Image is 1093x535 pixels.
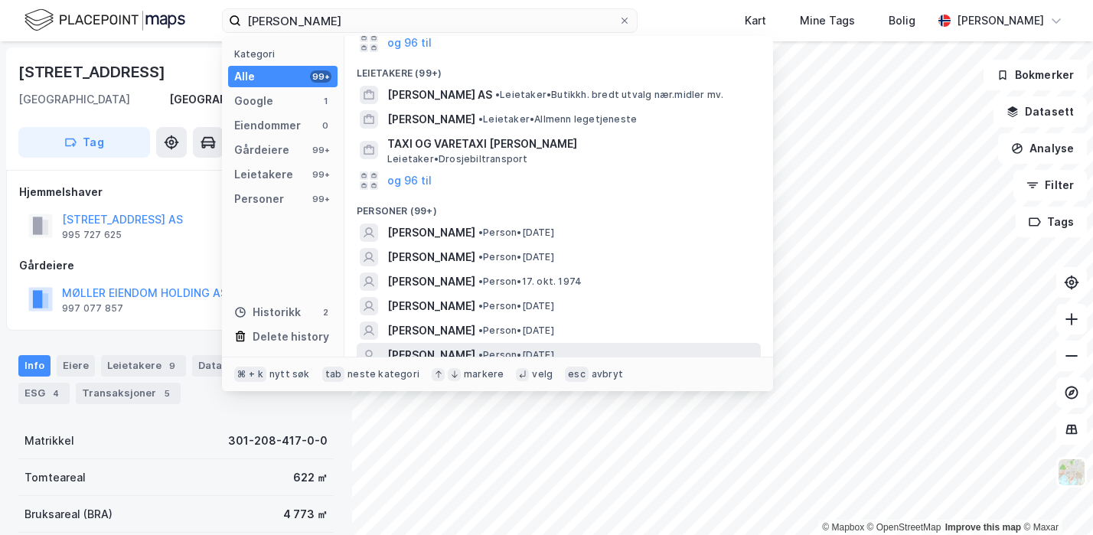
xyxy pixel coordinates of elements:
span: [PERSON_NAME] [387,297,475,315]
button: Filter [1013,170,1087,201]
span: Person • [DATE] [478,300,554,312]
span: [PERSON_NAME] AS [387,86,492,104]
div: Bolig [889,11,915,30]
div: Gårdeiere [234,141,289,159]
div: nytt søk [269,368,310,380]
div: Personer (99+) [344,193,773,220]
div: [GEOGRAPHIC_DATA], 208/417 [169,90,334,109]
div: ⌘ + k [234,367,266,382]
span: Leietaker • Allmenn legetjeneste [478,113,637,126]
span: Person • [DATE] [478,251,554,263]
a: OpenStreetMap [867,522,941,533]
a: Improve this map [945,522,1021,533]
div: 997 077 857 [62,302,123,315]
div: Google [234,92,273,110]
div: Tomteareal [24,468,86,487]
input: Søk på adresse, matrikkel, gårdeiere, leietakere eller personer [241,9,618,32]
div: Historikk [234,303,301,321]
div: 0 [319,119,331,132]
div: Leietakere (99+) [344,55,773,83]
div: tab [322,367,345,382]
span: [PERSON_NAME] [387,248,475,266]
div: Datasett [192,355,268,377]
div: Leietakere [234,165,293,184]
div: markere [464,368,504,380]
span: TAXI OG VARETAXI [PERSON_NAME] [387,135,755,153]
div: [STREET_ADDRESS] [18,60,168,84]
span: [PERSON_NAME] [387,272,475,291]
span: Leietaker • Butikkh. bredt utvalg nær.midler mv. [495,89,723,101]
span: [PERSON_NAME] [387,346,475,364]
div: 1 [319,95,331,107]
span: [PERSON_NAME] [387,110,475,129]
span: • [478,113,483,125]
div: Hjemmelshaver [19,183,333,201]
div: 99+ [310,70,331,83]
div: 4 [48,386,64,401]
div: 4 773 ㎡ [283,505,328,524]
span: Person • [DATE] [478,227,554,239]
div: Bruksareal (BRA) [24,505,113,524]
div: 301-208-417-0-0 [228,432,328,450]
img: logo.f888ab2527a4732fd821a326f86c7f29.svg [24,7,185,34]
div: Personer [234,190,284,208]
span: Leietaker • Drosjebiltransport [387,153,528,165]
div: Alle [234,67,255,86]
div: Kart [745,11,766,30]
button: Tag [18,127,150,158]
button: Datasett [993,96,1087,127]
button: Bokmerker [984,60,1087,90]
span: • [478,251,483,263]
a: Mapbox [822,522,864,533]
span: • [478,276,483,287]
button: Tags [1016,207,1087,237]
span: • [495,89,500,100]
div: Mine Tags [800,11,855,30]
div: 622 ㎡ [293,468,328,487]
div: Delete history [253,328,329,346]
div: ESG [18,383,70,404]
span: • [478,300,483,312]
span: • [478,349,483,360]
div: Transaksjoner [76,383,181,404]
span: [PERSON_NAME] [387,321,475,340]
span: • [478,325,483,336]
span: Person • [DATE] [478,349,554,361]
div: Eiendommer [234,116,301,135]
span: [PERSON_NAME] [387,223,475,242]
div: Info [18,355,51,377]
div: Eiere [57,355,95,377]
div: esc [565,367,589,382]
span: Person • 17. okt. 1974 [478,276,582,288]
button: og 96 til [387,34,432,52]
div: neste kategori [347,368,419,380]
div: [PERSON_NAME] [957,11,1044,30]
div: 99+ [310,144,331,156]
div: velg [532,368,553,380]
div: 2 [319,306,331,318]
div: 9 [165,358,180,374]
div: 995 727 625 [62,229,122,241]
img: Z [1057,458,1086,487]
div: [GEOGRAPHIC_DATA] [18,90,130,109]
div: 99+ [310,168,331,181]
div: 5 [159,386,175,401]
div: avbryt [592,368,623,380]
div: 99+ [310,193,331,205]
span: Person • [DATE] [478,325,554,337]
button: Analyse [998,133,1087,164]
div: Leietakere [101,355,186,377]
div: Kategori [234,48,338,60]
span: • [478,227,483,238]
iframe: Chat Widget [1016,462,1093,535]
div: Gårdeiere [19,256,333,275]
button: og 96 til [387,171,432,190]
div: Matrikkel [24,432,74,450]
